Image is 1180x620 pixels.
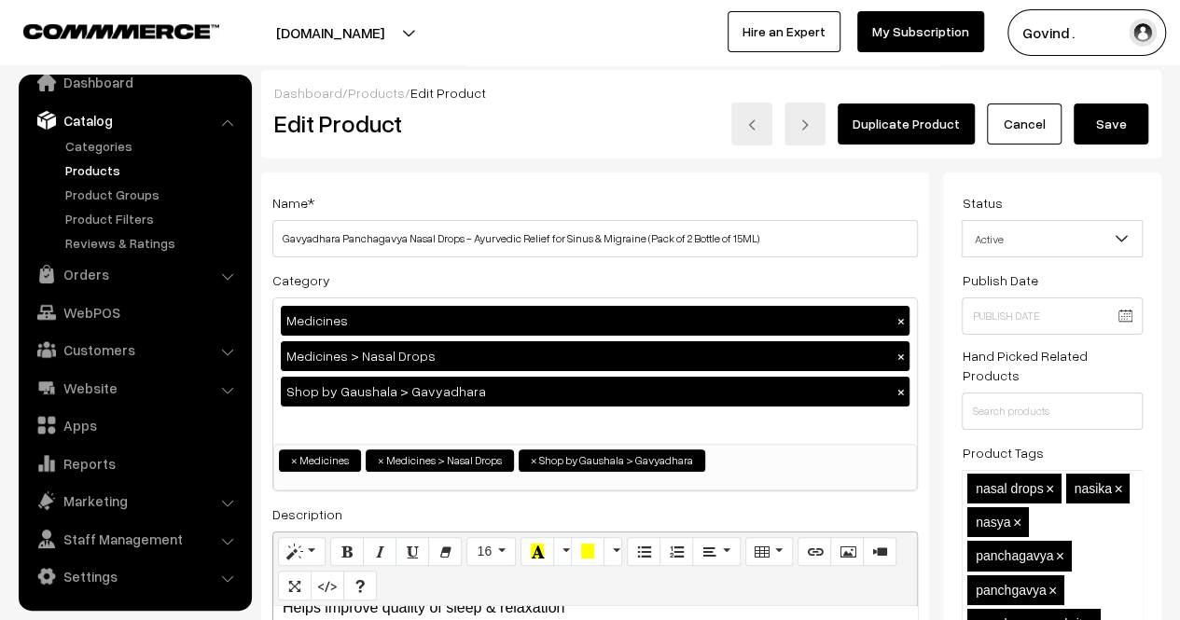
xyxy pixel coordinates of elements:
button: × [892,383,909,400]
a: Product Filters [61,209,245,228]
a: Categories [61,136,245,156]
div: Helps improve quality of sleep & relaxation [283,597,908,619]
a: Dashboard [23,65,245,99]
input: Name [272,220,918,257]
div: / / [274,83,1148,103]
img: right-arrow.png [799,119,811,131]
a: Staff Management [23,522,245,556]
button: Full Screen [278,571,312,600]
label: Status [962,193,1002,213]
div: Medicines [281,306,909,336]
label: Product Tags [962,443,1043,462]
li: Medicines [279,449,361,472]
input: Search products [962,393,1143,430]
a: Reviews & Ratings [61,233,245,253]
li: Medicines > Nasal Drops [366,449,514,472]
label: Name [272,193,314,213]
span: × [1056,548,1064,564]
button: Ordered list (CTRL+SHIFT+NUM8) [659,537,693,567]
a: Settings [23,559,245,593]
a: Cancel [987,103,1062,145]
label: Description [272,504,342,524]
a: Product Groups [61,185,245,204]
a: Catalog [23,103,245,137]
img: left-arrow.png [746,119,757,131]
a: Customers [23,333,245,366]
button: × [892,312,909,329]
button: Govind . [1007,9,1166,56]
span: panchagavya [976,548,1053,563]
a: Marketing [23,484,245,517]
input: Publish Date [962,297,1143,335]
label: Publish Date [962,270,1037,290]
a: Products [348,85,405,101]
button: Italic (CTRL+I) [363,537,396,567]
a: My Subscription [857,11,984,52]
label: Category [272,270,330,290]
button: Background Color [571,537,604,567]
li: Shop by Gaushala > Gavyadhara [519,449,705,472]
img: COMMMERCE [23,24,219,38]
span: nasika [1075,481,1112,496]
button: Bold (CTRL+B) [330,537,364,567]
button: Paragraph [692,537,740,567]
button: Link (CTRL+K) [798,537,831,567]
button: × [892,348,909,365]
span: × [1046,481,1054,497]
button: Code View [311,571,344,600]
a: Duplicate Product [838,103,975,145]
button: Underline (CTRL+U) [396,537,429,567]
button: Unordered list (CTRL+SHIFT+NUM7) [627,537,660,567]
button: Table [745,537,793,567]
button: More Color [604,537,622,567]
a: Dashboard [274,85,342,101]
button: Save [1074,103,1148,145]
button: Recent Color [521,537,554,567]
img: user [1129,19,1157,47]
button: Video [863,537,896,567]
span: × [291,452,298,469]
span: × [1013,515,1021,530]
h2: Edit Product [274,109,622,138]
span: Active [963,223,1142,255]
label: Hand Picked Related Products [962,346,1143,385]
span: panchgavya [976,583,1047,598]
a: Apps [23,408,245,442]
span: Active [962,220,1143,257]
span: nasya [976,515,1010,530]
a: Reports [23,447,245,480]
span: nasal drops [976,481,1043,496]
span: × [1114,481,1122,497]
a: Website [23,371,245,405]
button: Help [343,571,377,600]
span: × [531,452,537,469]
span: 16 [477,544,492,558]
button: Font Size [466,537,516,567]
button: Picture [830,537,864,567]
div: Shop by Gaushala > Gavyadhara [281,377,909,406]
span: × [1048,583,1057,599]
button: Style [278,537,326,567]
a: Products [61,160,245,180]
span: Edit Product [410,85,486,101]
div: Medicines > Nasal Drops [281,341,909,371]
a: COMMMERCE [23,19,187,41]
button: [DOMAIN_NAME] [211,9,450,56]
span: × [378,452,384,469]
a: Orders [23,257,245,291]
a: WebPOS [23,296,245,329]
a: Hire an Expert [728,11,840,52]
button: Remove Font Style (CTRL+\) [428,537,462,567]
button: More Color [553,537,572,567]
